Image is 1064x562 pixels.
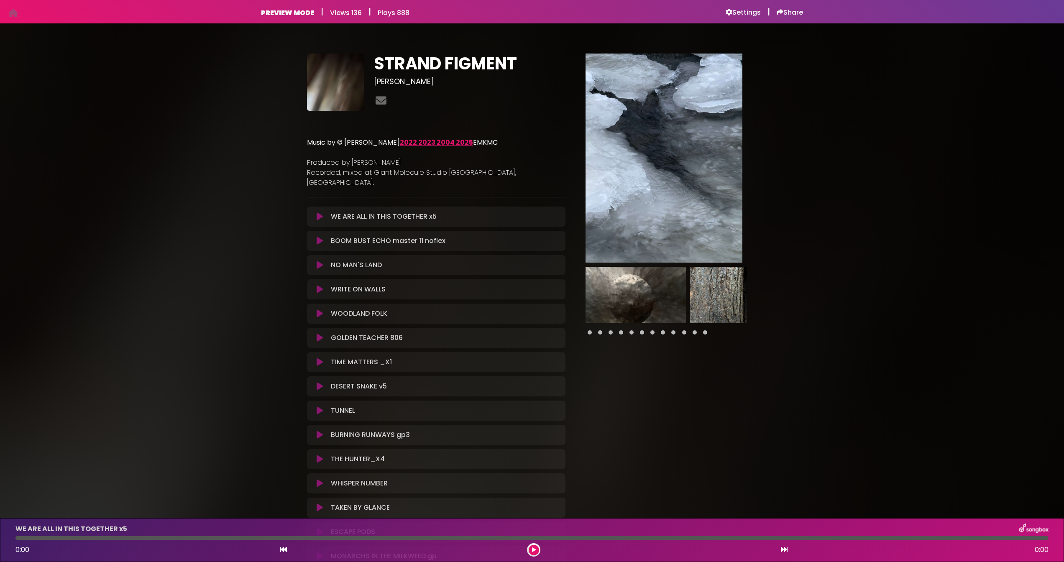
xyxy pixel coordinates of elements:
[331,406,355,416] p: TUNNEL
[331,430,410,440] p: BURNING RUNWAYS gp3
[331,260,382,270] p: NO MAN'S LAND
[331,503,390,513] p: TAKEN BY GLANCE
[307,54,364,110] img: 0Qngu3aQmeWnXbeUS6T7
[331,333,403,343] p: GOLDEN TEACHER 806
[586,267,686,323] img: Oo8NxdU4RJu8gxjiMMGP
[378,9,409,17] h6: Plays 888
[331,236,445,246] p: BOOM BUST ECHO master 11 noflex
[330,9,362,17] h6: Views 136
[261,9,314,17] h6: PREVIEW MODE
[307,138,498,147] strong: Music by © [PERSON_NAME] EMKMC
[400,138,473,147] a: 2022 2023 2004 2025
[321,7,323,17] h5: |
[690,267,790,323] img: xJ6AjNaNS5q5zrf3RJE9
[15,545,29,554] span: 0:00
[1019,524,1049,534] img: songbox-logo-white.png
[1035,545,1049,555] span: 0:00
[331,454,385,464] p: THE HUNTER_X4
[374,54,565,74] h1: STRAND FIGMENT
[767,7,770,17] h5: |
[374,77,565,86] h3: [PERSON_NAME]
[307,158,565,168] p: Produced by [PERSON_NAME]
[331,212,437,222] p: WE ARE ALL IN THIS TOGETHER x5
[331,284,386,294] p: WRITE ON WALLS
[777,8,803,17] a: Share
[307,168,565,188] p: Recorded, mixed at Giant Molecule Studio [GEOGRAPHIC_DATA], [GEOGRAPHIC_DATA].
[331,309,387,319] p: WOODLAND FOLK
[368,7,371,17] h5: |
[331,381,387,391] p: DESERT SNAKE v5
[586,54,742,263] img: Main Media
[15,524,127,534] p: WE ARE ALL IN THIS TOGETHER x5
[726,8,761,17] a: Settings
[331,357,392,367] p: TIME MATTERS _X1
[331,478,388,488] p: WHISPER NUMBER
